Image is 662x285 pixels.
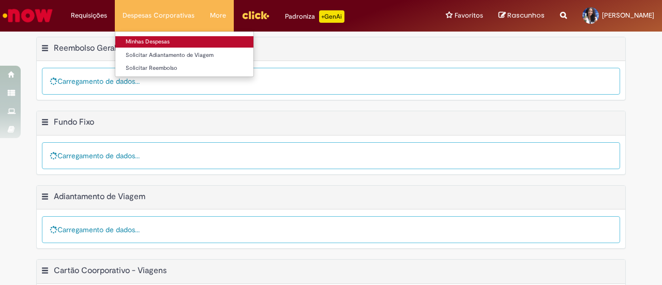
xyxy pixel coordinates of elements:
[41,191,49,205] button: Adiantamento de Viagem Menu de contexto
[242,7,269,23] img: click_logo_yellow_360x200.png
[1,5,54,26] img: ServiceNow
[319,10,344,23] p: +GenAi
[507,10,545,20] span: Rascunhos
[455,10,483,21] span: Favoritos
[41,265,49,279] button: Cartão Coorporativo - Viagens Menu de contexto
[42,68,620,95] div: Carregamento de dados...
[123,10,194,21] span: Despesas Corporativas
[54,117,94,127] h2: Fundo Fixo
[42,216,620,243] div: Carregamento de dados...
[115,31,254,77] ul: Despesas Corporativas
[41,43,49,56] button: Reembolso Geral Menu de contexto
[54,266,167,276] h2: Cartão Coorporativo - Viagens
[54,191,145,202] h2: Adiantamento de Viagem
[115,63,253,74] a: Solicitar Reembolso
[285,10,344,23] div: Padroniza
[115,50,253,61] a: Solicitar Adiantamento de Viagem
[71,10,107,21] span: Requisições
[41,117,49,130] button: Fundo Fixo Menu de contexto
[602,11,654,20] span: [PERSON_NAME]
[499,11,545,21] a: Rascunhos
[54,43,116,53] h2: Reembolso Geral
[42,142,620,169] div: Carregamento de dados...
[210,10,226,21] span: More
[115,36,253,48] a: Minhas Despesas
